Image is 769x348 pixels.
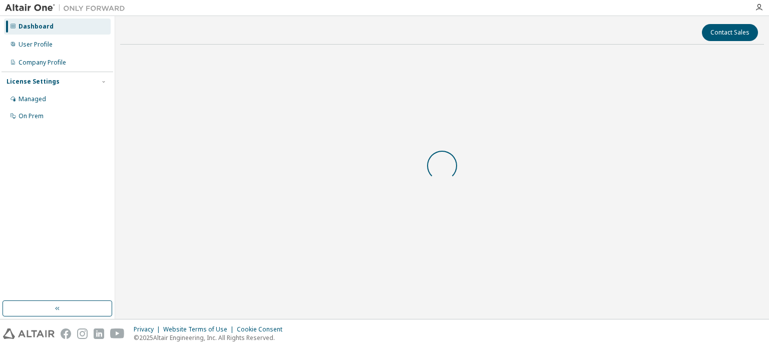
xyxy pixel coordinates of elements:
[237,325,288,333] div: Cookie Consent
[163,325,237,333] div: Website Terms of Use
[61,328,71,339] img: facebook.svg
[19,59,66,67] div: Company Profile
[3,328,55,339] img: altair_logo.svg
[19,41,53,49] div: User Profile
[19,95,46,103] div: Managed
[77,328,88,339] img: instagram.svg
[134,325,163,333] div: Privacy
[702,24,758,41] button: Contact Sales
[110,328,125,339] img: youtube.svg
[19,23,54,31] div: Dashboard
[5,3,130,13] img: Altair One
[19,112,44,120] div: On Prem
[7,78,60,86] div: License Settings
[94,328,104,339] img: linkedin.svg
[134,333,288,342] p: © 2025 Altair Engineering, Inc. All Rights Reserved.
